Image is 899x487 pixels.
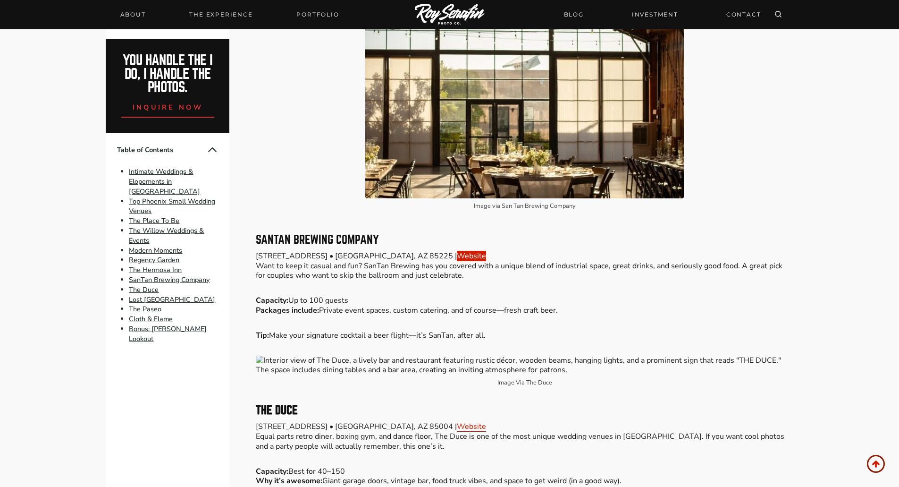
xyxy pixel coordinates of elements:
[558,6,767,23] nav: Secondary Navigation
[256,305,319,316] strong: Packages include:
[129,275,210,284] a: SanTan Brewing Company
[184,8,258,21] a: THE EXPERIENCE
[129,265,182,274] a: The Hermosa Inn
[117,145,207,155] span: Table of Contents
[106,133,229,355] nav: Table of Contents
[133,103,203,112] span: inquire now
[129,216,179,225] a: The Place To Be
[129,314,173,324] a: Cloth & Flame
[116,54,219,94] h2: You handle the i do, I handle the photos.
[129,197,215,216] a: Top Phoenix Small Wedding Venues
[256,378,793,388] figcaption: Image Via The Duce
[207,144,218,155] button: Collapse Table of Contents
[115,8,345,21] nav: Primary Navigation
[256,422,793,451] p: [STREET_ADDRESS] • [GEOGRAPHIC_DATA], AZ 85004 | Equal parts retro diner, boxing gym, and dance f...
[129,285,159,294] a: The Duce
[457,251,486,261] a: Website
[256,331,793,341] p: Make your signature cocktail a beer flight—it’s SanTan, after all.
[365,201,684,211] figcaption: Image via San Tan Brewing Company
[129,324,207,343] a: Bonus: [PERSON_NAME] Lookout
[256,404,298,416] strong: The Duce
[415,4,485,26] img: Logo of Roy Serafin Photo Co., featuring stylized text in white on a light background, representi...
[121,94,215,118] a: inquire now
[256,295,288,306] strong: Capacity:
[129,246,182,255] a: Modern Moments
[129,305,161,314] a: The Paseo
[365,21,684,198] img: Best Small Wedding Venues in Phoenix, AZ (Intimate & Micro Weddings) 7
[626,6,684,23] a: INVESTMENT
[115,8,151,21] a: About
[256,251,793,281] p: [STREET_ADDRESS] • [GEOGRAPHIC_DATA], AZ 85225 | Want to keep it casual and fun? SanTan Brewing h...
[256,356,793,376] img: Best Small Wedding Venues in Phoenix, AZ (Intimate & Micro Weddings) 8
[256,234,793,246] h3: SanTan Brewing Company
[867,455,885,473] a: Scroll to top
[291,8,344,21] a: Portfolio
[721,6,767,23] a: CONTACT
[772,8,785,21] button: View Search Form
[558,6,589,23] a: BLOG
[256,296,793,316] p: Up to 100 guests Private event spaces, custom catering, and of course—fresh craft beer.
[256,476,322,486] strong: Why it’s awesome:
[129,226,204,245] a: The Willow Weddings & Events
[129,167,200,196] a: Intimate Weddings & Elopements in [GEOGRAPHIC_DATA]
[129,295,215,304] a: Lost [GEOGRAPHIC_DATA]
[256,467,793,487] p: Best for 40–150 Giant garage doors, vintage bar, food truck vibes, and space to get weird (in a g...
[256,466,288,477] strong: Capacity:
[256,330,269,341] strong: Tip:
[457,421,486,432] a: Website
[129,256,179,265] a: Regency Garden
